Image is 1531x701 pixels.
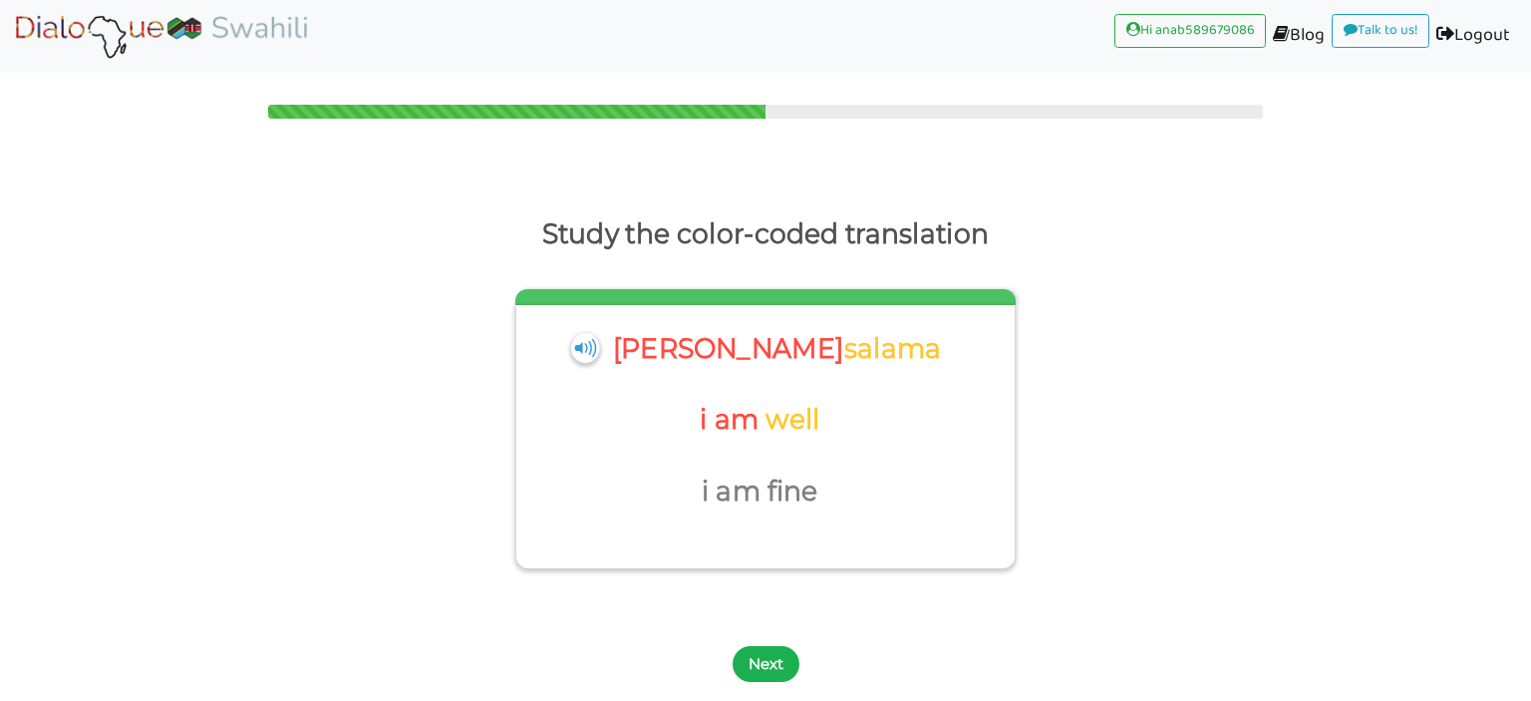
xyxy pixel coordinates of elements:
button: Next [733,646,799,682]
a: Talk to us! [1332,14,1429,48]
a: Blog [1266,14,1332,59]
a: Logout [1429,14,1517,59]
p: [PERSON_NAME] [613,325,844,373]
img: Select Course Page [14,11,313,61]
p: Study the color-coded translation [38,210,1492,258]
a: Hi anab589679086 [1114,14,1266,48]
p: salama [844,325,942,373]
p: well [765,396,826,444]
p: fine [767,468,824,516]
img: cuNL5YgAAAABJRU5ErkJggg== [571,332,600,362]
p: i am [700,396,765,444]
p: i [702,468,716,516]
p: am [716,468,766,516]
